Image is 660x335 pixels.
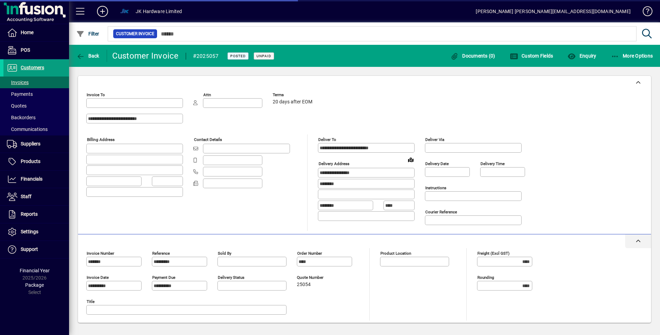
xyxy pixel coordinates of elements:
a: Quotes [3,100,69,112]
mat-label: Deliver via [425,137,444,142]
a: Backorders [3,112,69,123]
span: Settings [21,229,38,234]
mat-label: Title [87,299,95,304]
span: Customer Invoice [116,30,154,37]
span: Enquiry [567,53,596,59]
span: Suppliers [21,141,40,146]
mat-label: Invoice number [87,251,114,256]
mat-label: Product location [380,251,411,256]
mat-label: Reference [152,251,170,256]
mat-label: Deliver To [318,137,336,142]
span: Documents (0) [450,53,495,59]
a: Home [3,24,69,41]
span: Quote number [297,275,338,280]
span: Posted [230,54,246,58]
div: Customer Invoice [112,50,179,61]
a: View on map [405,154,416,165]
mat-label: Attn [203,92,211,97]
a: Knowledge Base [638,1,651,24]
button: Enquiry [566,50,598,62]
mat-label: Invoice To [87,92,105,97]
span: Financial Year [20,268,50,273]
span: Payments [7,91,33,97]
mat-label: Sold by [218,251,231,256]
span: Package [25,282,44,288]
button: Back [75,50,101,62]
span: Terms [273,93,314,97]
mat-label: Instructions [425,185,446,190]
a: Financials [3,171,69,188]
a: Settings [3,223,69,241]
span: Reports [21,211,38,217]
a: Communications [3,123,69,135]
span: Products [21,159,40,164]
span: Custom Fields [510,53,553,59]
div: #2025057 [193,51,219,62]
mat-label: Freight (excl GST) [477,251,509,256]
button: Add [91,5,114,18]
a: Reports [3,206,69,223]
span: Backorders [7,115,36,120]
a: Suppliers [3,135,69,153]
mat-label: Courier Reference [425,210,457,214]
button: Custom Fields [508,50,555,62]
button: Documents (0) [449,50,497,62]
span: Quotes [7,103,27,109]
mat-label: Rounding [477,275,494,280]
a: Support [3,241,69,258]
span: Financials [21,176,42,182]
a: Staff [3,188,69,205]
span: Filter [76,31,99,37]
button: Profile [114,5,136,18]
a: Payments [3,88,69,100]
a: Invoices [3,77,69,88]
span: More Options [611,53,653,59]
span: Communications [7,126,48,132]
button: Filter [75,28,101,40]
span: 20 days after EOM [273,99,312,105]
span: 25054 [297,282,311,287]
span: Staff [21,194,31,199]
span: Support [21,246,38,252]
span: Invoices [7,80,29,85]
a: POS [3,42,69,59]
mat-label: Order number [297,251,322,256]
mat-label: Payment due [152,275,175,280]
mat-label: Delivery time [481,161,505,166]
mat-label: Invoice date [87,275,109,280]
app-page-header-button: Back [69,50,107,62]
span: POS [21,47,30,53]
span: Home [21,30,33,35]
div: JK Hardware Limited [136,6,182,17]
span: Unpaid [256,54,271,58]
a: Products [3,153,69,170]
span: Back [76,53,99,59]
span: Customers [21,65,44,70]
button: More Options [609,50,655,62]
div: [PERSON_NAME] [PERSON_NAME][EMAIL_ADDRESS][DOMAIN_NAME] [476,6,631,17]
mat-label: Delivery status [218,275,244,280]
mat-label: Delivery date [425,161,449,166]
